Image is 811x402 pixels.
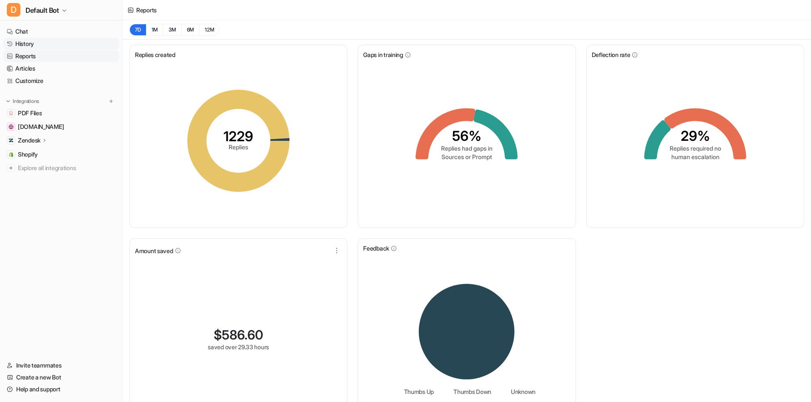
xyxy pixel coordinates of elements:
[208,342,269,351] div: saved over 29.33 hours
[181,24,200,36] button: 6M
[3,359,119,371] a: Invite teammates
[7,3,20,17] span: D
[3,75,119,87] a: Customize
[135,246,173,255] span: Amount saved
[129,24,146,36] button: 7D
[671,153,719,160] tspan: human escalation
[441,153,492,160] tspan: Sources or Prompt
[199,24,220,36] button: 12M
[669,145,721,152] tspan: Replies required no
[3,26,119,37] a: Chat
[18,123,64,131] span: [DOMAIN_NAME]
[441,145,493,152] tspan: Replies had gaps in
[108,98,114,104] img: menu_add.svg
[146,24,163,36] button: 1M
[3,121,119,133] a: wovenwood.co.uk[DOMAIN_NAME]
[18,150,38,159] span: Shopify
[3,162,119,174] a: Explore all integrations
[13,98,39,105] p: Integrations
[398,387,434,396] li: Thumbs Up
[163,24,181,36] button: 3M
[18,161,115,175] span: Explore all integrations
[3,38,119,50] a: History
[505,387,536,396] li: Unknown
[18,136,40,145] p: Zendesk
[3,371,119,383] a: Create a new Bot
[680,128,710,144] tspan: 29%
[136,6,157,14] div: Reports
[452,128,481,144] tspan: 56%
[592,50,630,59] span: Deflection rate
[135,50,175,59] span: Replies created
[3,383,119,395] a: Help and support
[447,387,491,396] li: Thumbs Down
[9,138,14,143] img: Zendesk
[5,98,11,104] img: expand menu
[7,164,15,172] img: explore all integrations
[9,124,14,129] img: wovenwood.co.uk
[363,244,389,253] span: Feedback
[222,327,263,342] span: 586.60
[3,107,119,119] a: PDF FilesPDF Files
[9,152,14,157] img: Shopify
[214,327,263,342] div: $
[3,97,42,105] button: Integrations
[3,148,119,160] a: ShopifyShopify
[9,111,14,116] img: PDF Files
[3,63,119,74] a: Articles
[18,109,42,117] span: PDF Files
[3,50,119,62] a: Reports
[26,4,59,16] span: Default Bot
[229,143,248,151] tspan: Replies
[224,128,253,145] tspan: 1229
[363,50,403,59] span: Gaps in training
